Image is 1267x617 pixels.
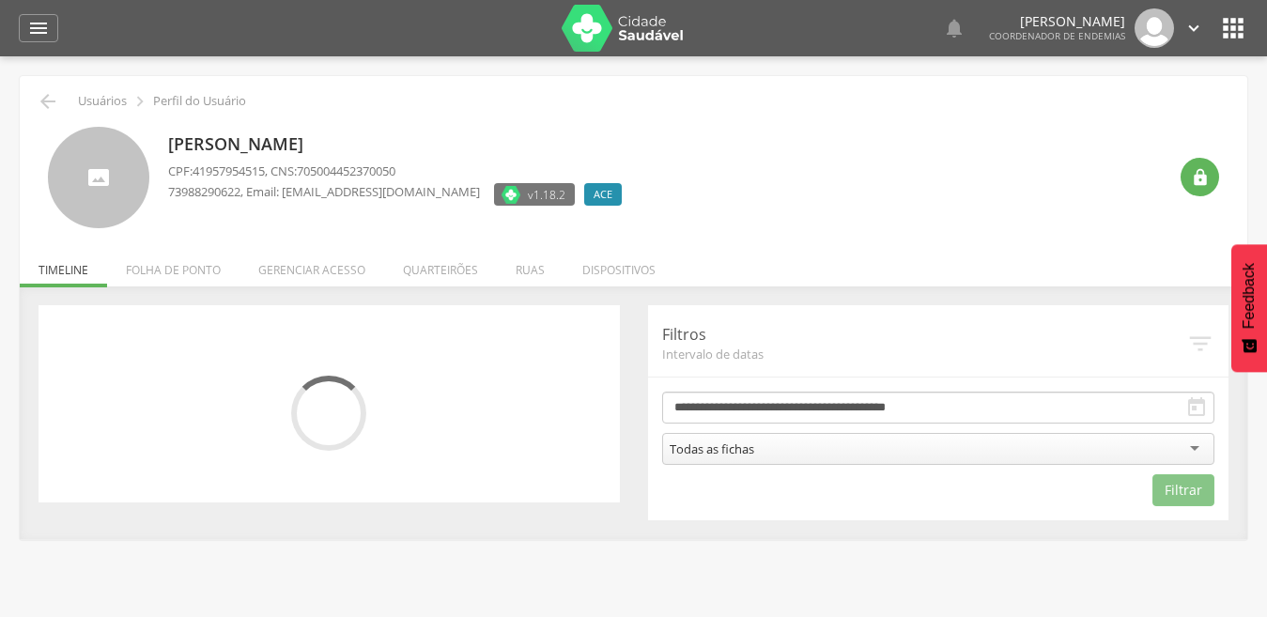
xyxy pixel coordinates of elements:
[1181,158,1219,196] div: Resetar senha
[168,183,240,200] span: 73988290622
[168,183,480,201] p: , Email: [EMAIL_ADDRESS][DOMAIN_NAME]
[1183,18,1204,39] i: 
[37,90,59,113] i: Voltar
[168,162,631,180] p: CPF: , CNS:
[497,243,564,287] li: Ruas
[1186,330,1214,358] i: 
[1218,13,1248,43] i: 
[564,243,674,287] li: Dispositivos
[384,243,497,287] li: Quarteirões
[1185,396,1208,419] i: 
[168,132,631,157] p: [PERSON_NAME]
[297,162,395,179] span: 705004452370050
[19,14,58,42] a: 
[1241,263,1258,329] span: Feedback
[1152,474,1214,506] button: Filtrar
[239,243,384,287] li: Gerenciar acesso
[1191,168,1210,187] i: 
[27,17,50,39] i: 
[989,29,1125,42] span: Coordenador de Endemias
[494,183,575,206] label: Versão do aplicativo
[662,346,1187,362] span: Intervalo de datas
[153,94,246,109] p: Perfil do Usuário
[130,91,150,112] i: 
[1231,244,1267,372] button: Feedback - Mostrar pesquisa
[594,187,612,202] span: ACE
[528,185,565,204] span: v1.18.2
[989,15,1125,28] p: [PERSON_NAME]
[670,440,754,457] div: Todas as fichas
[1183,8,1204,48] a: 
[107,243,239,287] li: Folha de ponto
[78,94,127,109] p: Usuários
[943,17,966,39] i: 
[662,324,1187,346] p: Filtros
[943,8,966,48] a: 
[193,162,265,179] span: 41957954515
